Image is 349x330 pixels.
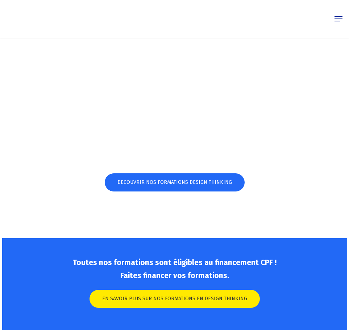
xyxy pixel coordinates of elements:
[182,94,313,112] span: APPRENEZ À CRÉER
[90,290,260,308] a: EN SAVOIR PLUS SUR NOS FORMATIONS EN DESIGN THINKING
[102,295,247,302] span: EN SAVOIR PLUS SUR NOS FORMATIONS EN DESIGN THINKING
[117,179,232,186] span: DECOUVRIR NOS FORMATIONS DESIGN THINKING
[335,15,342,22] a: Navigation Menu
[73,258,277,267] strong: Toutes nos formations sont éligibles au financement CPF !
[39,94,345,131] strong: DES PRODUITS DONT LES GENS ONT BESOIN.
[7,4,83,33] img: French Future Academy
[120,271,229,280] strong: Faites financer vos formations.
[105,173,245,191] a: DECOUVRIR NOS FORMATIONS DESIGN THINKING
[5,94,180,112] strong: LA VIE EST TROP COURTE !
